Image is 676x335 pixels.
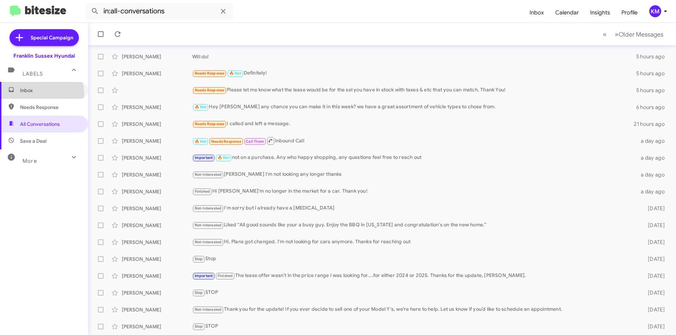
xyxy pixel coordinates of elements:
[637,205,670,212] div: [DATE]
[599,27,611,41] button: Previous
[637,137,670,144] div: a day ago
[603,30,607,39] span: «
[192,289,637,297] div: STOP
[122,70,192,77] div: [PERSON_NAME]
[195,172,222,177] span: Not-Interested
[23,71,43,77] span: Labels
[195,290,203,295] span: Stop
[195,105,207,109] span: 🔥 Hot
[195,155,213,160] span: Important
[229,71,241,76] span: 🔥 Hot
[192,103,636,111] div: Hey [PERSON_NAME] any chance you can make it in this week? we have a great assortment of vehicle ...
[122,272,192,279] div: [PERSON_NAME]
[195,273,213,278] span: Important
[637,323,670,330] div: [DATE]
[637,272,670,279] div: [DATE]
[192,221,637,229] div: Liked “All good sounds like your a busy guy. Enjoy the BBQ in [US_STATE] and congratulation's on ...
[192,305,637,314] div: Thank you for the update! If you ever decide to sell one of your Model Y's, we’re here to help. L...
[615,30,619,39] span: »
[122,121,192,128] div: [PERSON_NAME]
[122,239,192,246] div: [PERSON_NAME]
[122,306,192,313] div: [PERSON_NAME]
[122,323,192,330] div: [PERSON_NAME]
[195,223,222,227] span: Not-Interested
[195,307,222,312] span: Not-Interested
[192,272,637,280] div: The lease offer wasn't in the price range I was looking for....for either 2024 or 2025. Thanks fo...
[195,257,203,261] span: Stop
[122,171,192,178] div: [PERSON_NAME]
[211,139,241,144] span: Needs Response
[10,29,79,46] a: Special Campaign
[246,139,264,144] span: Call Them
[122,256,192,263] div: [PERSON_NAME]
[192,154,637,162] div: not on a purchase. Any who happy shopping, any questions feel free to reach out
[637,239,670,246] div: [DATE]
[192,136,637,145] div: Inbound Call
[122,222,192,229] div: [PERSON_NAME]
[23,158,37,164] span: More
[195,240,222,244] span: Not-Interested
[195,139,207,144] span: 🔥 Hot
[611,27,668,41] button: Next
[195,71,225,76] span: Needs Response
[192,187,637,195] div: Hi [PERSON_NAME]'m no longer in the market for a car. Thank you!
[218,155,230,160] span: 🔥 Hot
[649,5,661,17] div: KM
[637,289,670,296] div: [DATE]
[20,137,46,144] span: Save a Deal
[192,86,636,94] div: Please let me know what the lease would be for the sel you have in stock with taxes & etc that yo...
[195,206,222,211] span: Not-Interested
[122,53,192,60] div: [PERSON_NAME]
[584,2,616,23] a: Insights
[192,69,636,77] div: Definitely!
[192,322,637,330] div: STOP
[636,53,670,60] div: 5 hours ago
[195,189,210,194] span: Finished
[20,87,80,94] span: Inbox
[218,273,233,278] span: Finished
[122,104,192,111] div: [PERSON_NAME]
[637,154,670,161] div: a day ago
[122,137,192,144] div: [PERSON_NAME]
[195,88,225,92] span: Needs Response
[13,52,75,59] div: Franklin Sussex Hyundai
[524,2,550,23] a: Inbox
[550,2,584,23] a: Calendar
[122,289,192,296] div: [PERSON_NAME]
[20,104,80,111] span: Needs Response
[122,154,192,161] div: [PERSON_NAME]
[195,324,203,329] span: Stop
[192,255,637,263] div: Stop
[637,188,670,195] div: a day ago
[192,170,637,179] div: [PERSON_NAME] I'm not looking any longer thanks
[122,205,192,212] div: [PERSON_NAME]
[192,53,636,60] div: Will do!
[195,122,225,126] span: Needs Response
[636,87,670,94] div: 5 hours ago
[20,121,60,128] span: All Conversations
[599,27,668,41] nav: Page navigation example
[637,171,670,178] div: a day ago
[636,70,670,77] div: 5 hours ago
[637,222,670,229] div: [DATE]
[192,204,637,212] div: I'm sorry but I already have a [MEDICAL_DATA]
[637,256,670,263] div: [DATE]
[31,34,73,41] span: Special Campaign
[85,3,233,20] input: Search
[619,31,663,38] span: Older Messages
[616,2,643,23] a: Profile
[634,121,670,128] div: 21 hours ago
[122,188,192,195] div: [PERSON_NAME]
[637,306,670,313] div: [DATE]
[643,5,668,17] button: KM
[192,120,634,128] div: I called and left a message.
[636,104,670,111] div: 6 hours ago
[192,238,637,246] div: Hi, Plans got changed. I'm not looking for cars anymore. Thanks for reaching out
